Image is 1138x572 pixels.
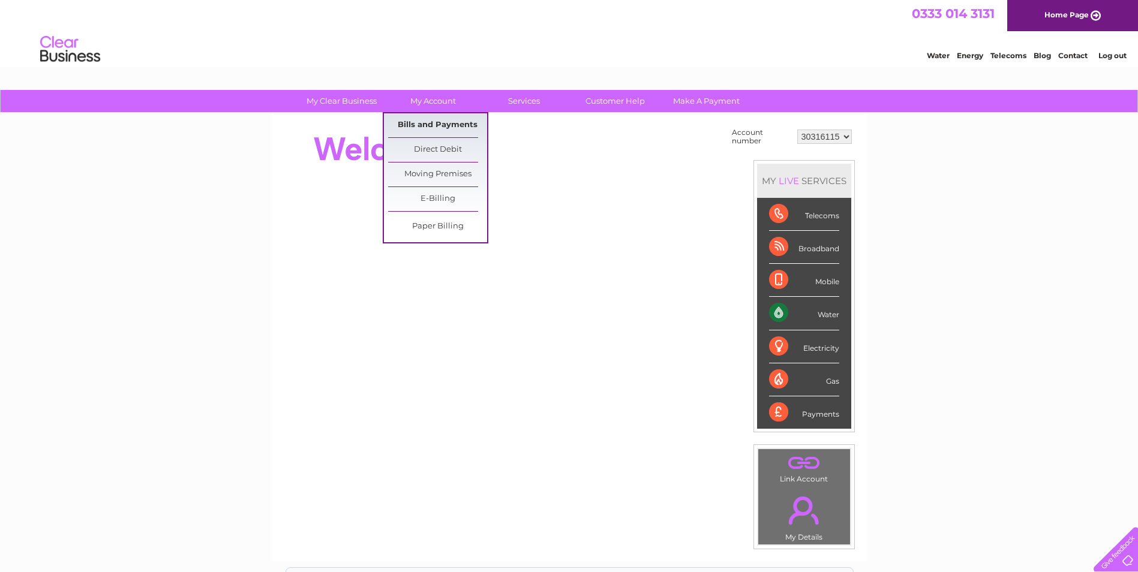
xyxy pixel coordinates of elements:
[388,187,487,211] a: E-Billing
[776,175,801,186] div: LIVE
[912,6,995,21] a: 0333 014 3131
[657,90,756,112] a: Make A Payment
[761,489,847,531] a: .
[40,31,101,68] img: logo.png
[957,51,983,60] a: Energy
[383,90,482,112] a: My Account
[1098,51,1127,60] a: Log out
[769,231,839,264] div: Broadband
[286,7,853,58] div: Clear Business is a trading name of Verastar Limited (registered in [GEOGRAPHIC_DATA] No. 3667643...
[761,452,847,473] a: .
[388,162,487,186] a: Moving Premises
[769,198,839,231] div: Telecoms
[769,264,839,297] div: Mobile
[758,486,851,545] td: My Details
[757,164,851,198] div: MY SERVICES
[927,51,950,60] a: Water
[388,215,487,239] a: Paper Billing
[566,90,665,112] a: Customer Help
[769,363,839,396] div: Gas
[769,330,839,363] div: Electricity
[758,448,851,486] td: Link Account
[1058,51,1088,60] a: Contact
[292,90,391,112] a: My Clear Business
[1034,51,1051,60] a: Blog
[769,396,839,429] div: Payments
[388,138,487,162] a: Direct Debit
[769,297,839,330] div: Water
[475,90,573,112] a: Services
[388,113,487,137] a: Bills and Payments
[990,51,1026,60] a: Telecoms
[729,125,794,148] td: Account number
